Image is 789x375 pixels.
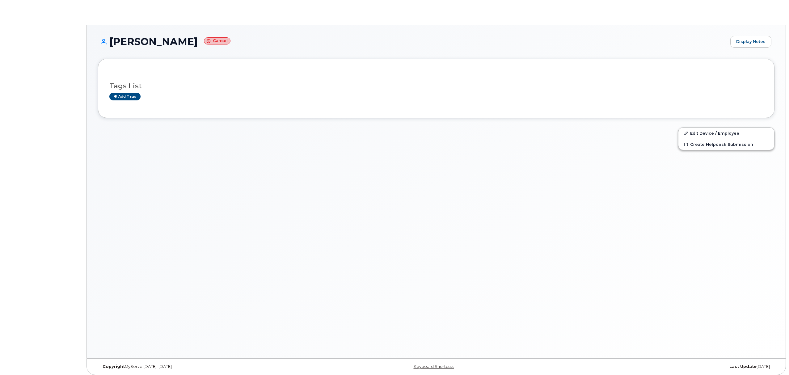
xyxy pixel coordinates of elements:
[678,128,774,139] a: Edit Device / Employee
[678,139,774,150] a: Create Helpdesk Submission
[109,93,141,100] a: Add tags
[729,364,757,369] strong: Last Update
[98,364,323,369] div: MyServe [DATE]–[DATE]
[730,36,771,48] a: Display Notes
[109,82,763,90] h3: Tags List
[204,37,230,44] small: Cancel
[98,36,727,47] h1: [PERSON_NAME]
[103,364,125,369] strong: Copyright
[414,364,454,369] a: Keyboard Shortcuts
[549,364,774,369] div: [DATE]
